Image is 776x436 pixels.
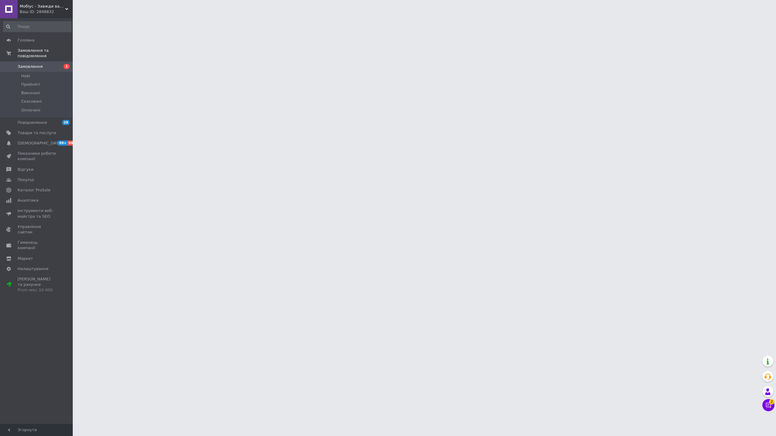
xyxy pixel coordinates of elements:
[68,140,78,146] span: 99+
[18,266,48,272] span: Налаштування
[18,224,56,235] span: Управління сайтом
[18,256,33,261] span: Маркет
[18,151,56,162] span: Показники роботи компанії
[18,177,34,183] span: Покупці
[21,99,42,104] span: Скасовані
[18,48,73,59] span: Замовлення та повідомлення
[21,73,30,79] span: Нові
[762,399,774,411] button: Чат з покупцем2
[18,64,43,69] span: Замовлення
[18,140,62,146] span: [DEMOGRAPHIC_DATA]
[20,9,73,15] div: Ваш ID: 2848832
[18,120,47,125] span: Повідомлення
[62,120,70,125] span: 28
[769,397,774,403] span: 2
[18,208,56,219] span: Інструменти веб-майстра та SEO
[64,64,70,69] span: 1
[18,130,56,136] span: Товари та послуги
[21,90,40,96] span: Виконані
[18,240,56,251] span: Гаманець компанії
[18,276,56,293] span: [PERSON_NAME] та рахунки
[18,167,33,172] span: Відгуки
[21,82,40,87] span: Прийняті
[58,140,68,146] span: 99+
[21,107,40,113] span: Оплачені
[18,287,56,293] div: Prom мікс 10 000
[3,21,72,32] input: Пошук
[18,38,35,43] span: Головна
[18,187,50,193] span: Каталог ProSale
[20,4,65,9] span: Мобіус - Завжди вам раді!
[18,198,38,203] span: Аналітика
